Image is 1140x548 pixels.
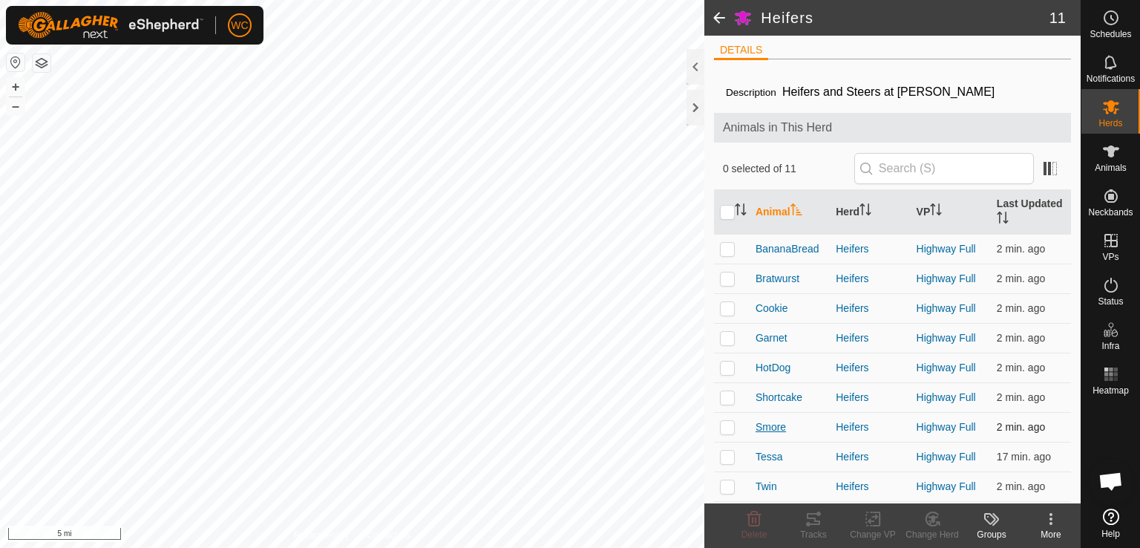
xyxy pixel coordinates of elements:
[756,479,777,495] span: Twin
[756,390,802,405] span: Shortcake
[1088,208,1133,217] span: Neckbands
[1102,252,1118,261] span: VPs
[962,528,1021,541] div: Groups
[997,332,1045,344] span: Aug 27, 2025, 4:30 PM
[714,42,768,60] li: DETAILS
[917,391,976,403] a: Highway Full
[917,273,976,284] a: Highway Full
[1092,386,1129,395] span: Heatmap
[997,302,1045,314] span: Aug 27, 2025, 4:30 PM
[830,190,910,235] th: Herd
[917,302,976,314] a: Highway Full
[1049,7,1066,29] span: 11
[1087,74,1135,83] span: Notifications
[750,190,830,235] th: Animal
[997,451,1051,463] span: Aug 27, 2025, 4:15 PM
[991,190,1071,235] th: Last Updated
[723,161,854,177] span: 0 selected of 11
[911,190,991,235] th: VP
[1098,119,1122,128] span: Herds
[917,362,976,374] a: Highway Full
[917,421,976,433] a: Highway Full
[997,243,1045,255] span: Aug 27, 2025, 4:30 PM
[1090,30,1131,39] span: Schedules
[836,271,904,287] div: Heifers
[997,421,1045,433] span: Aug 27, 2025, 4:30 PM
[1101,529,1120,538] span: Help
[930,206,942,218] p-sorticon: Activate to sort
[997,391,1045,403] span: Aug 27, 2025, 4:30 PM
[997,214,1009,226] p-sorticon: Activate to sort
[859,206,871,218] p-sorticon: Activate to sort
[843,528,902,541] div: Change VP
[756,301,788,316] span: Cookie
[836,479,904,495] div: Heifers
[1021,528,1081,541] div: More
[917,332,976,344] a: Highway Full
[756,360,790,376] span: HotDog
[1089,459,1133,503] a: Open chat
[7,78,24,96] button: +
[836,241,904,257] div: Heifers
[33,54,50,72] button: Map Layers
[367,529,410,542] a: Contact Us
[231,18,248,33] span: WC
[917,451,976,463] a: Highway Full
[1101,342,1119,350] span: Infra
[1098,297,1123,306] span: Status
[7,53,24,71] button: Reset Map
[917,480,976,492] a: Highway Full
[756,449,783,465] span: Tessa
[735,206,747,218] p-sorticon: Activate to sort
[776,79,1000,104] span: Heifers and Steers at [PERSON_NAME]
[1081,503,1140,544] a: Help
[917,243,976,255] a: Highway Full
[726,87,776,98] label: Description
[836,301,904,316] div: Heifers
[294,529,350,542] a: Privacy Policy
[784,528,843,541] div: Tracks
[761,9,1049,27] h2: Heifers
[756,241,819,257] span: BananaBread
[756,271,799,287] span: Bratwurst
[836,420,904,435] div: Heifers
[902,528,962,541] div: Change Herd
[723,119,1062,137] span: Animals in This Herd
[854,153,1034,184] input: Search (S)
[18,12,203,39] img: Gallagher Logo
[756,420,786,435] span: Smore
[836,360,904,376] div: Heifers
[790,206,802,218] p-sorticon: Activate to sort
[836,390,904,405] div: Heifers
[1095,163,1127,172] span: Animals
[997,273,1045,284] span: Aug 27, 2025, 4:30 PM
[997,362,1045,374] span: Aug 27, 2025, 4:30 PM
[997,480,1045,492] span: Aug 27, 2025, 4:30 PM
[741,529,767,540] span: Delete
[836,449,904,465] div: Heifers
[756,330,787,346] span: Garnet
[836,330,904,346] div: Heifers
[7,97,24,115] button: –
